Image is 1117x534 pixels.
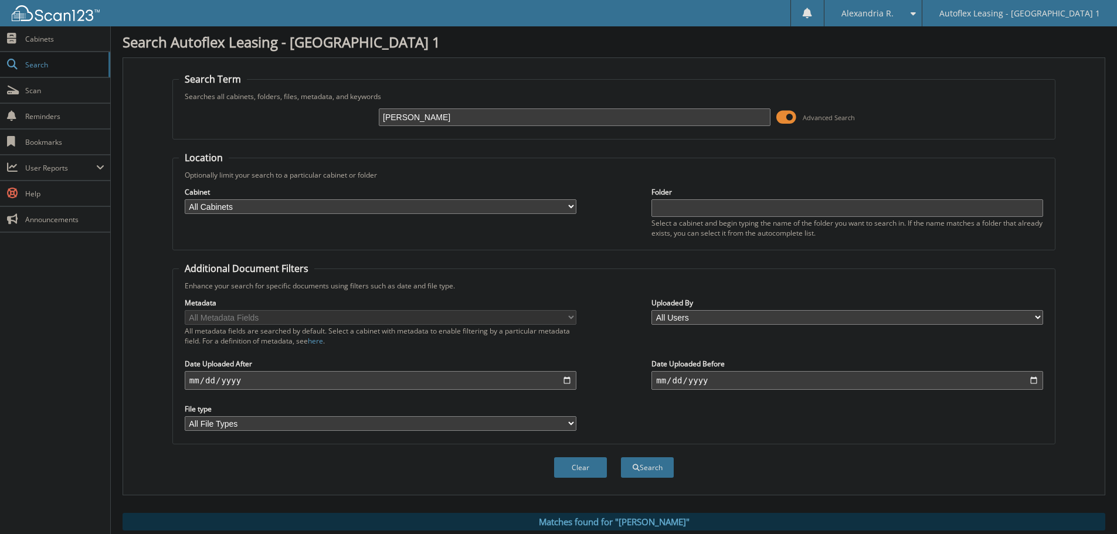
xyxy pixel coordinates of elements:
[554,457,607,478] button: Clear
[185,359,576,369] label: Date Uploaded After
[179,281,1049,291] div: Enhance your search for specific documents using filters such as date and file type.
[651,371,1043,390] input: end
[803,113,855,122] span: Advanced Search
[123,513,1105,530] div: Matches found for "[PERSON_NAME]"
[651,359,1043,369] label: Date Uploaded Before
[185,298,576,308] label: Metadata
[185,404,576,414] label: File type
[123,32,1105,52] h1: Search Autoflex Leasing - [GEOGRAPHIC_DATA] 1
[651,187,1043,197] label: Folder
[841,10,894,17] span: Alexandria R.
[25,34,104,44] span: Cabinets
[308,336,323,346] a: here
[179,73,247,86] legend: Search Term
[179,262,314,275] legend: Additional Document Filters
[185,326,576,346] div: All metadata fields are searched by default. Select a cabinet with metadata to enable filtering b...
[185,187,576,197] label: Cabinet
[651,218,1043,238] div: Select a cabinet and begin typing the name of the folder you want to search in. If the name match...
[25,137,104,147] span: Bookmarks
[25,60,103,70] span: Search
[185,371,576,390] input: start
[179,91,1049,101] div: Searches all cabinets, folders, files, metadata, and keywords
[179,151,229,164] legend: Location
[621,457,674,478] button: Search
[25,111,104,121] span: Reminders
[12,5,100,21] img: scan123-logo-white.svg
[25,86,104,96] span: Scan
[25,215,104,225] span: Announcements
[25,163,96,173] span: User Reports
[651,298,1043,308] label: Uploaded By
[939,10,1100,17] span: Autoflex Leasing - [GEOGRAPHIC_DATA] 1
[25,189,104,199] span: Help
[179,170,1049,180] div: Optionally limit your search to a particular cabinet or folder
